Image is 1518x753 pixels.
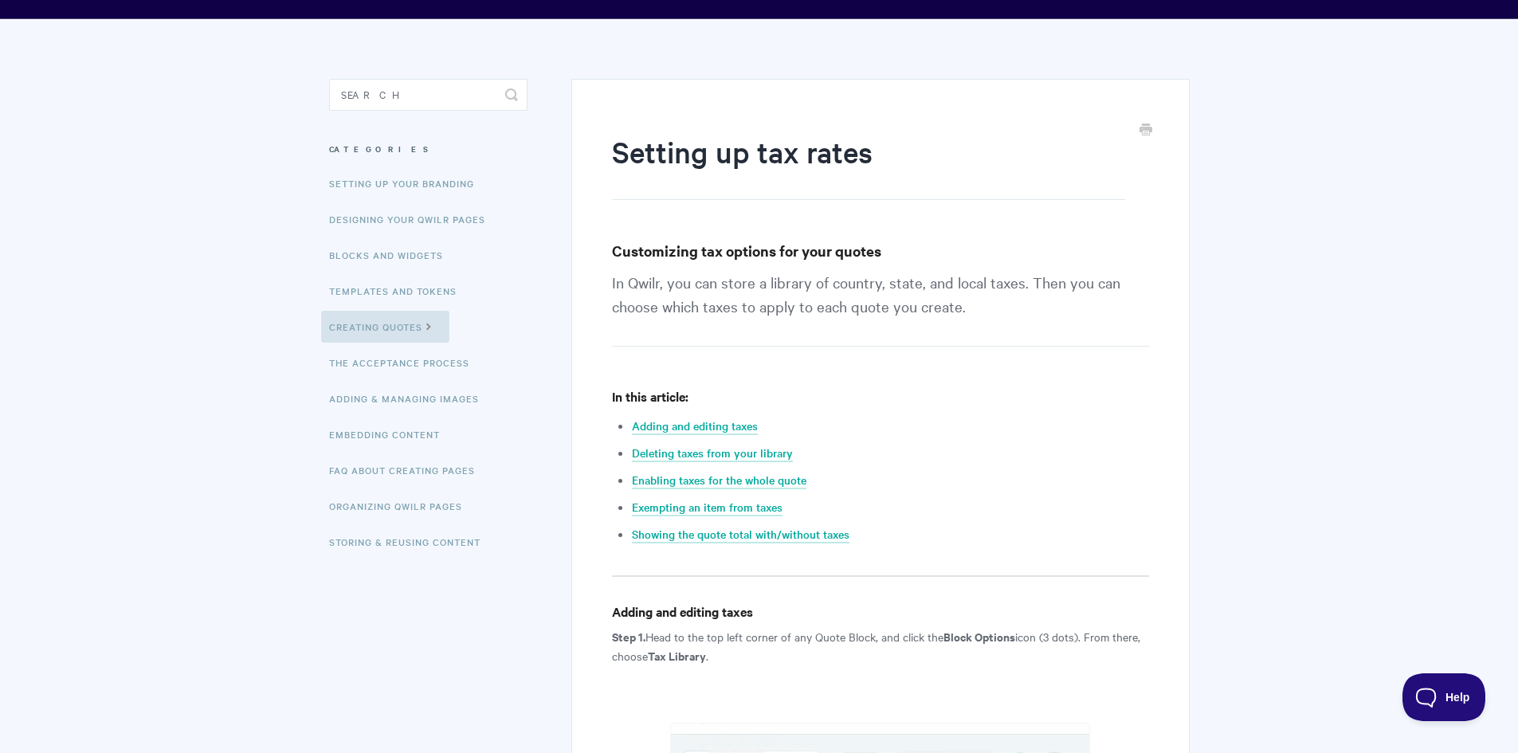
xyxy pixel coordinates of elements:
a: Enabling taxes for the whole quote [632,472,806,489]
a: Adding & Managing Images [329,382,491,414]
a: Creating Quotes [321,311,449,343]
strong: Block Options [943,628,1015,645]
h1: Setting up tax rates [612,131,1124,200]
iframe: Toggle Customer Support [1402,673,1486,721]
p: Head to the top left corner of any Quote Block, and click the icon (3 dots). From there, choose . [612,627,1148,665]
a: Setting up your Branding [329,167,486,199]
h3: Customizing tax options for your quotes [612,240,1148,262]
a: Print this Article [1139,122,1152,139]
a: Showing the quote total with/without taxes [632,526,849,543]
p: In Qwilr, you can store a library of country, state, and local taxes. Then you can choose which t... [612,270,1148,347]
a: FAQ About Creating Pages [329,454,487,486]
a: Adding and editing taxes [632,418,758,435]
strong: Step 1. [612,628,645,645]
a: Embedding Content [329,418,452,450]
a: Designing Your Qwilr Pages [329,203,497,235]
a: The Acceptance Process [329,347,481,378]
a: Organizing Qwilr Pages [329,490,474,522]
strong: Tax Library [648,647,706,664]
a: Storing & Reusing Content [329,526,492,558]
a: Templates and Tokens [329,275,469,307]
a: Exempting an item from taxes [632,499,783,516]
a: Blocks and Widgets [329,239,455,271]
input: Search [329,79,528,111]
strong: In this article: [612,387,688,405]
h3: Categories [329,135,528,163]
a: Deleting taxes from your library [632,445,793,462]
h4: Adding and editing taxes [612,602,1148,622]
